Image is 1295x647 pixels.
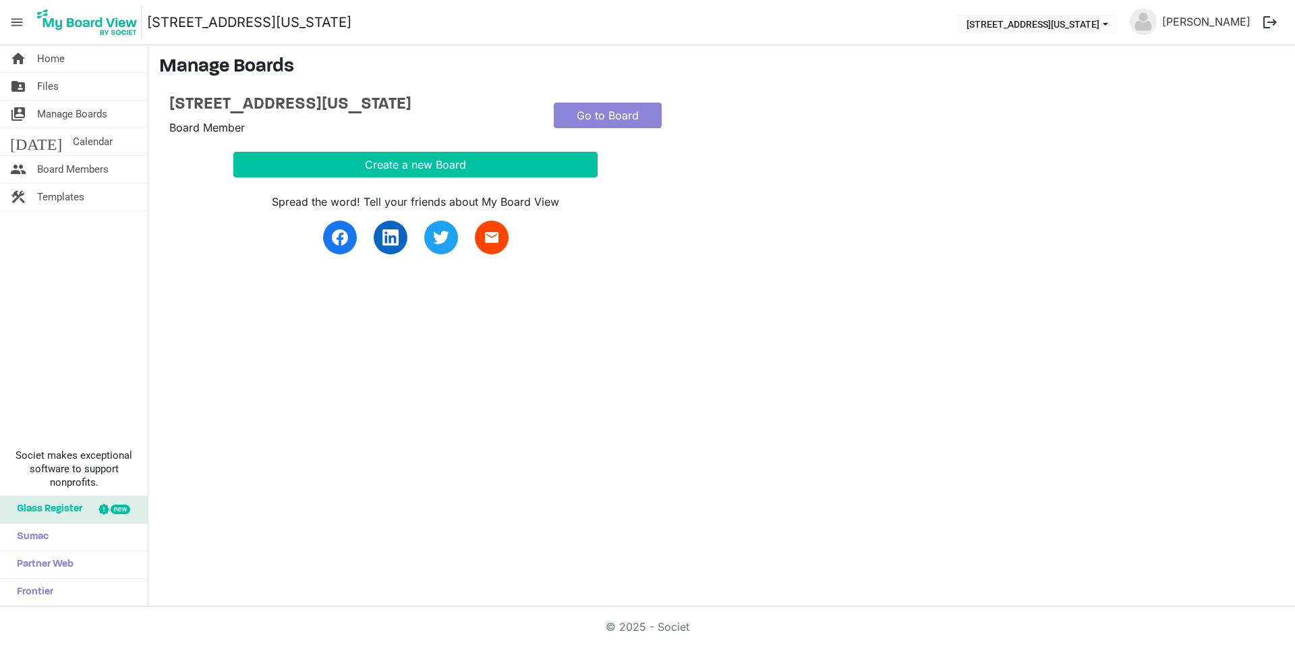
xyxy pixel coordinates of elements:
span: Manage Boards [37,101,107,128]
img: facebook.svg [332,229,348,246]
button: logout [1256,8,1284,36]
span: Sumac [10,524,49,551]
button: 216 E Washington Blvd dropdownbutton [958,14,1117,33]
span: switch_account [10,101,26,128]
span: people [10,156,26,183]
a: [PERSON_NAME] [1157,8,1256,35]
span: [DATE] [10,128,62,155]
img: twitter.svg [433,229,449,246]
span: Templates [37,184,84,210]
span: email [484,229,500,246]
div: Spread the word! Tell your friends about My Board View [233,194,598,210]
span: Calendar [73,128,113,155]
span: folder_shared [10,73,26,100]
span: Glass Register [10,496,82,523]
a: My Board View Logo [33,5,147,39]
a: Go to Board [554,103,662,128]
a: email [475,221,509,254]
a: [STREET_ADDRESS][US_STATE] [147,9,351,36]
button: Create a new Board [233,152,598,177]
span: home [10,45,26,72]
span: Societ makes exceptional software to support nonprofits. [6,449,142,489]
img: linkedin.svg [382,229,399,246]
span: Partner Web [10,551,74,578]
span: construction [10,184,26,210]
span: menu [4,9,30,35]
img: no-profile-picture.svg [1130,8,1157,35]
a: © 2025 - Societ [606,620,689,634]
div: new [111,505,130,514]
a: [STREET_ADDRESS][US_STATE] [169,95,534,115]
span: Frontier [10,579,53,606]
span: Board Member [169,121,245,134]
span: Files [37,73,59,100]
h3: Manage Boards [159,56,1284,79]
span: Board Members [37,156,109,183]
img: My Board View Logo [33,5,142,39]
span: Home [37,45,65,72]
